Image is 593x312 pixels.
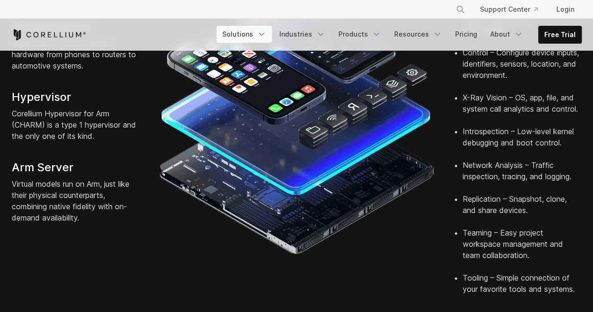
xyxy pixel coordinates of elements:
button: Search [452,1,469,18]
a: Solutions [217,26,272,43]
li: X-Ray Vision – OS, app, file, and system call analytics and control. [463,92,582,126]
a: Industries [274,26,331,43]
li: Teaming – Easy project workspace management and team collaboration. [463,227,582,272]
li: Introspection – Low-level kernel debugging and boot control. [463,126,582,160]
p: Corellium Hypervisor for Arm (CHARM) is a type 1 hypervisor and the only one of its kind. [12,108,140,142]
li: Network Analysis – Traffic inspection, tracing, and logging. [463,160,582,193]
p: Virtual models run on Arm, just like their physical counterparts, combining native fidelity with ... [12,178,140,223]
a: Products [333,26,387,43]
li: Replication – Snapshot, clone, and share devices. [463,193,582,227]
li: Control – Configure device inputs, identifiers, sensors, location, and environment. [463,47,582,92]
a: Support Center [473,1,545,18]
h4: Arm Server [12,160,140,175]
a: Free Trial [539,26,581,43]
a: Corellium Home [12,29,86,40]
a: Pricing [450,26,483,43]
a: Login [549,1,582,18]
a: Resources [389,26,448,43]
div: Navigation Menu [217,26,582,44]
a: About [485,26,529,43]
h4: Hypervisor [12,90,140,104]
li: Tooling – Simple connection of your favorite tools and systems. [463,272,582,295]
p: Digital twins of Arm-powered hardware from phones to routers to automotive systems. [12,38,140,71]
div: Navigation Menu [444,1,582,18]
